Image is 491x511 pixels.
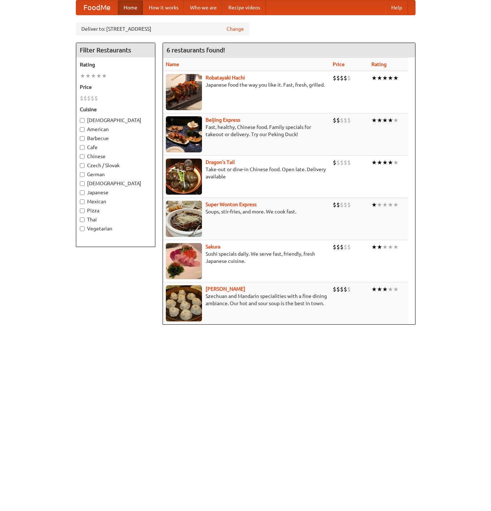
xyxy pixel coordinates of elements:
[393,159,399,166] li: ★
[340,159,344,166] li: $
[80,208,85,213] input: Pizza
[80,135,151,142] label: Barbecue
[91,94,94,102] li: $
[336,285,340,293] li: $
[80,207,151,214] label: Pizza
[206,159,235,165] a: Dragon's Tail
[347,201,351,209] li: $
[344,243,347,251] li: $
[80,144,151,151] label: Cafe
[102,72,107,80] li: ★
[371,285,377,293] li: ★
[166,250,327,265] p: Sushi specials daily. We serve fast, friendly, fresh Japanese cuisine.
[80,61,151,68] h5: Rating
[80,172,85,177] input: German
[80,118,85,123] input: [DEMOGRAPHIC_DATA]
[166,81,327,88] p: Japanese food the way you like it. Fast, fresh, grilled.
[382,285,388,293] li: ★
[393,285,399,293] li: ★
[377,243,382,251] li: ★
[80,136,85,141] input: Barbecue
[166,124,327,138] p: Fast, healthy, Chinese food. Family specials for takeout or delivery. Try our Peking Duck!
[340,116,344,124] li: $
[336,243,340,251] li: $
[344,285,347,293] li: $
[80,216,151,223] label: Thai
[336,201,340,209] li: $
[206,244,220,250] a: Sakura
[333,61,345,67] a: Price
[80,154,85,159] input: Chinese
[333,159,336,166] li: $
[166,116,202,152] img: beijing.jpg
[227,25,244,33] a: Change
[206,117,240,123] a: Beijing Express
[344,74,347,82] li: $
[143,0,184,15] a: How it works
[91,72,96,80] li: ★
[382,201,388,209] li: ★
[166,285,202,321] img: shandong.jpg
[166,61,179,67] a: Name
[167,47,225,53] ng-pluralize: 6 restaurants found!
[382,243,388,251] li: ★
[166,201,202,237] img: superwonton.jpg
[80,94,83,102] li: $
[94,94,98,102] li: $
[206,75,245,81] a: Robatayaki Hachi
[336,74,340,82] li: $
[344,116,347,124] li: $
[80,163,85,168] input: Czech / Slovak
[83,94,87,102] li: $
[333,201,336,209] li: $
[388,116,393,124] li: ★
[340,74,344,82] li: $
[206,286,245,292] a: [PERSON_NAME]
[393,201,399,209] li: ★
[382,116,388,124] li: ★
[166,243,202,279] img: sakura.jpg
[80,199,85,204] input: Mexican
[80,153,151,160] label: Chinese
[347,159,351,166] li: $
[388,159,393,166] li: ★
[377,201,382,209] li: ★
[166,293,327,307] p: Szechuan and Mandarin specialities with a fine dining ambiance. Our hot and sour soup is the best...
[377,116,382,124] li: ★
[388,243,393,251] li: ★
[96,72,102,80] li: ★
[371,74,377,82] li: ★
[371,243,377,251] li: ★
[80,145,85,150] input: Cafe
[347,243,351,251] li: $
[166,166,327,180] p: Take-out or dine-in Chinese food. Open late. Delivery available
[388,285,393,293] li: ★
[347,116,351,124] li: $
[118,0,143,15] a: Home
[85,72,91,80] li: ★
[80,162,151,169] label: Czech / Slovak
[340,285,344,293] li: $
[80,189,151,196] label: Japanese
[80,83,151,91] h5: Price
[388,201,393,209] li: ★
[80,117,151,124] label: [DEMOGRAPHIC_DATA]
[80,127,85,132] input: American
[87,94,91,102] li: $
[382,159,388,166] li: ★
[206,202,257,207] a: Super Wonton Express
[166,208,327,215] p: Soups, stir-fries, and more. We cook fast.
[377,285,382,293] li: ★
[347,285,351,293] li: $
[80,180,151,187] label: [DEMOGRAPHIC_DATA]
[80,198,151,205] label: Mexican
[340,243,344,251] li: $
[344,201,347,209] li: $
[80,106,151,113] h5: Cuisine
[336,116,340,124] li: $
[386,0,408,15] a: Help
[371,201,377,209] li: ★
[336,159,340,166] li: $
[393,116,399,124] li: ★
